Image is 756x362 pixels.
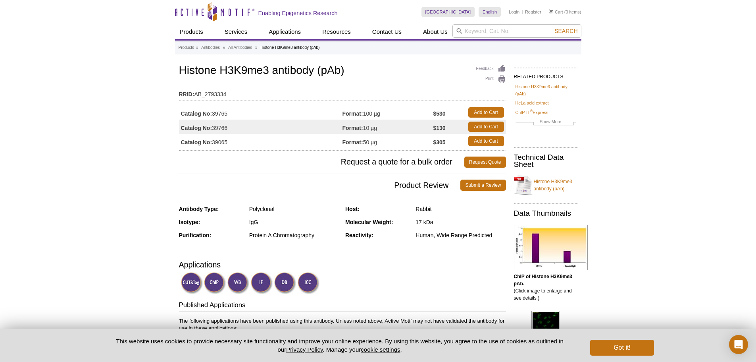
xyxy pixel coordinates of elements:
[433,110,445,117] strong: $530
[179,134,342,148] td: 39065
[249,219,339,226] div: IgG
[342,124,363,132] strong: Format:
[228,44,252,51] a: All Antibodies
[342,105,433,120] td: 100 µg
[181,110,212,117] strong: Catalog No:
[514,225,588,270] img: Histone H3K9me3 antibody (pAb) tested by ChIP.
[479,7,501,17] a: English
[249,205,339,213] div: Polyclonal
[181,272,203,294] img: CUT&Tag Validated
[468,136,504,146] a: Add to Cart
[179,259,506,271] h3: Applications
[342,139,363,146] strong: Format:
[179,120,342,134] td: 39766
[258,10,338,17] h2: Enabling Epigenetics Research
[416,205,506,213] div: Rabbit
[298,272,319,294] img: Immunocytochemistry Validated
[554,28,577,34] span: Search
[516,99,549,106] a: HeLa acid extract
[179,64,506,78] h1: Histone H3K9me3 antibody (pAb)
[179,180,461,191] span: Product Review
[729,335,748,354] div: Open Intercom Messenger
[204,272,226,294] img: ChIP Validated
[590,340,654,356] button: Got it!
[464,157,506,168] a: Request Quote
[260,45,319,50] li: Histone H3K9me3 antibody (pAb)
[255,45,258,50] li: »
[433,139,445,146] strong: $305
[201,44,220,51] a: Antibodies
[286,346,323,353] a: Privacy Policy
[549,9,563,15] a: Cart
[460,180,506,191] a: Submit a Review
[345,232,373,238] strong: Reactivity:
[522,7,523,17] li: |
[514,68,577,82] h2: RELATED PRODUCTS
[179,86,506,99] td: AB_2793334
[516,109,548,116] a: ChIP-IT®Express
[421,7,475,17] a: [GEOGRAPHIC_DATA]
[418,24,452,39] a: About Us
[249,232,339,239] div: Protein A Chromatography
[345,219,393,225] strong: Molecular Weight:
[525,9,541,15] a: Register
[361,346,400,353] button: cookie settings
[416,219,506,226] div: 17 kDa
[179,91,194,98] strong: RRID:
[516,118,576,127] a: Show More
[516,83,576,97] a: Histone H3K9me3 antibody (pAb)
[317,24,356,39] a: Resources
[514,154,577,168] h2: Technical Data Sheet
[179,206,219,212] strong: Antibody Type:
[179,219,200,225] strong: Isotype:
[514,274,572,287] b: ChIP of Histone H3K9me3 pAb.
[227,272,249,294] img: Western Blot Validated
[179,44,194,51] a: Products
[181,139,212,146] strong: Catalog No:
[251,272,273,294] img: Immunofluorescence Validated
[179,300,506,312] h3: Published Applications
[476,75,506,84] a: Print
[342,120,433,134] td: 10 µg
[530,109,533,113] sup: ®
[514,273,577,302] p: (Click image to enlarge and see details.)
[345,206,360,212] strong: Host:
[181,124,212,132] strong: Catalog No:
[452,24,581,38] input: Keyword, Cat. No.
[342,110,363,117] strong: Format:
[468,107,504,118] a: Add to Cart
[514,173,577,197] a: Histone H3K9me3 antibody (pAb)
[476,64,506,73] a: Feedback
[179,105,342,120] td: 39765
[220,24,252,39] a: Services
[264,24,306,39] a: Applications
[433,124,445,132] strong: $130
[102,337,577,354] p: This website uses cookies to provide necessary site functionality and improve your online experie...
[342,134,433,148] td: 50 µg
[179,157,464,168] span: Request a quote for a bulk order
[196,45,198,50] li: »
[509,9,519,15] a: Login
[179,232,212,238] strong: Purification:
[367,24,406,39] a: Contact Us
[552,27,580,35] button: Search
[468,122,504,132] a: Add to Cart
[549,7,581,17] li: (0 items)
[549,10,553,14] img: Your Cart
[274,272,296,294] img: Dot Blot Validated
[223,45,225,50] li: »
[175,24,208,39] a: Products
[416,232,506,239] div: Human, Wide Range Predicted
[514,210,577,217] h2: Data Thumbnails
